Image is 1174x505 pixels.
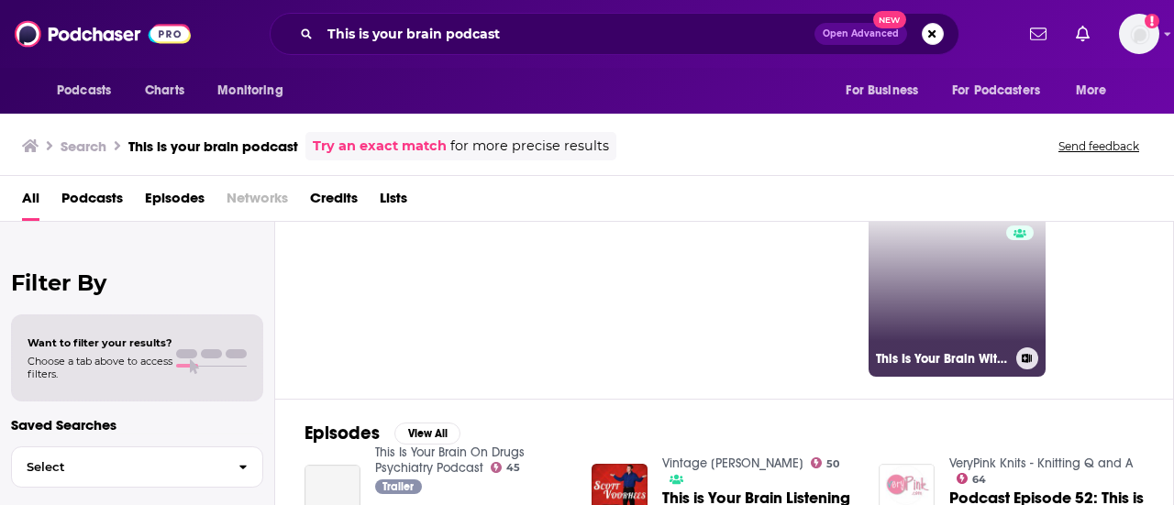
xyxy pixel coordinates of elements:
span: 64 [972,476,986,484]
div: Search podcasts, credits, & more... [270,13,959,55]
h2: Filter By [11,269,263,296]
a: 45 [314,199,492,377]
a: Lists [380,183,407,221]
svg: Add a profile image [1145,14,1159,28]
input: Search podcasts, credits, & more... [320,19,814,49]
h3: This Is Your Brain With [PERSON_NAME] [876,351,1009,367]
span: 50 [826,460,839,468]
button: Open AdvancedNew [814,23,907,45]
span: Logged in as SimonElement [1119,14,1159,54]
button: open menu [205,73,306,108]
img: User Profile [1119,14,1159,54]
button: View All [394,423,460,445]
span: Networks [227,183,288,221]
a: This Is Your Brain On Drugs Psychiatry Podcast [375,445,525,476]
a: Show notifications dropdown [1023,18,1054,49]
span: for more precise results [450,136,609,157]
button: Send feedback [1053,138,1145,154]
a: Charts [133,73,195,108]
button: open menu [1063,73,1130,108]
p: Saved Searches [11,416,263,434]
a: Show notifications dropdown [1069,18,1097,49]
span: Want to filter your results? [28,336,172,349]
h3: This is your brain podcast [128,137,298,155]
span: Charts [145,78,184,104]
button: Select [11,446,263,488]
a: Try an exact match [313,136,447,157]
a: Episodes [145,183,205,221]
span: Podcasts [57,78,111,104]
span: More [1076,78,1107,104]
span: Monitoring [217,78,282,104]
span: For Podcasters [952,78,1040,104]
span: For Business [846,78,918,104]
a: 45 [491,462,521,473]
button: open menu [833,73,941,108]
span: Trailer [382,481,414,492]
span: Select [12,461,224,473]
span: New [873,11,906,28]
button: open menu [44,73,135,108]
span: Choose a tab above to access filters. [28,355,172,380]
h3: Search [61,137,106,155]
span: 45 [506,464,520,472]
button: Show profile menu [1119,14,1159,54]
a: 50 [811,457,840,468]
a: Podcasts [61,183,123,221]
a: All [22,183,39,221]
a: 64 [957,473,987,484]
a: EpisodesView All [305,422,460,445]
a: Credits [310,183,358,221]
a: 37 [499,199,677,377]
img: Podchaser - Follow, Share and Rate Podcasts [15,16,191,51]
a: VeryPink Knits - Knitting Q and A [949,456,1133,471]
a: Vintage Voorhees [662,456,803,471]
h2: Episodes [305,422,380,445]
a: 54This Is Your Brain With [PERSON_NAME] [869,199,1047,377]
button: open menu [940,73,1067,108]
span: Open Advanced [823,29,899,38]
